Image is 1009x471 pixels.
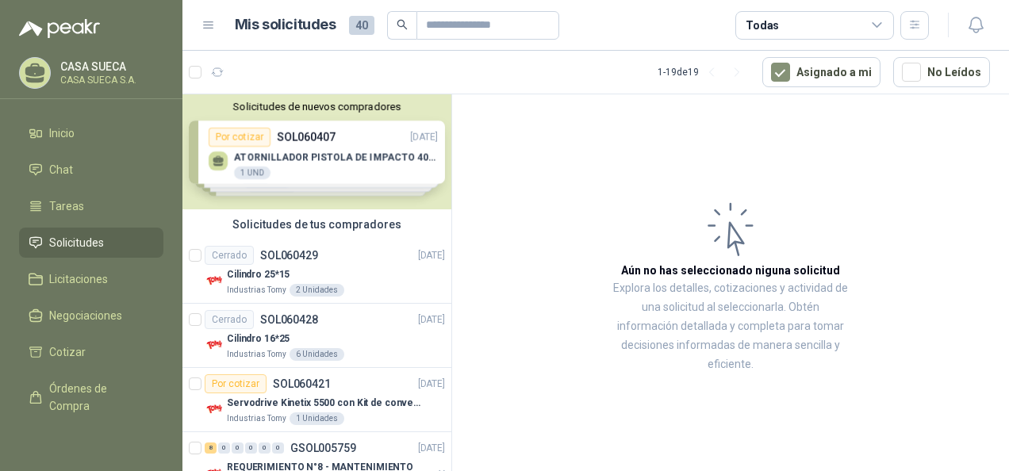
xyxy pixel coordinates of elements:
[205,271,224,290] img: Company Logo
[49,161,73,178] span: Chat
[49,380,148,415] span: Órdenes de Compra
[49,270,108,288] span: Licitaciones
[418,312,445,327] p: [DATE]
[49,307,122,324] span: Negociaciones
[19,19,100,38] img: Logo peakr
[621,262,840,279] h3: Aún no has seleccionado niguna solicitud
[272,442,284,454] div: 0
[205,335,224,354] img: Company Logo
[227,396,424,411] p: Servodrive Kinetix 5500 con Kit de conversión y filtro (Ref 41350505)
[49,197,84,215] span: Tareas
[19,228,163,258] a: Solicitudes
[232,442,244,454] div: 0
[49,343,86,361] span: Cotizar
[49,124,75,142] span: Inicio
[273,378,331,389] p: SOL060421
[259,442,270,454] div: 0
[245,442,257,454] div: 0
[218,442,230,454] div: 0
[227,412,286,425] p: Industrias Tomy
[658,59,750,85] div: 1 - 19 de 19
[260,250,318,261] p: SOL060429
[19,191,163,221] a: Tareas
[19,118,163,148] a: Inicio
[205,374,267,393] div: Por cotizar
[418,377,445,392] p: [DATE]
[227,267,290,282] p: Cilindro 25*15
[418,441,445,456] p: [DATE]
[611,279,850,374] p: Explora los detalles, cotizaciones y actividad de una solicitud al seleccionarla. Obtén informaci...
[19,373,163,421] a: Órdenes de Compra
[418,248,445,263] p: [DATE]
[49,234,104,251] span: Solicitudes
[290,442,356,454] p: GSOL005759
[60,61,159,72] p: CASA SUECA
[893,57,990,87] button: No Leídos
[19,301,163,331] a: Negociaciones
[19,337,163,367] a: Cotizar
[182,368,451,432] a: Por cotizarSOL060421[DATE] Company LogoServodrive Kinetix 5500 con Kit de conversión y filtro (Re...
[746,17,779,34] div: Todas
[260,314,318,325] p: SOL060428
[19,264,163,294] a: Licitaciones
[349,16,374,35] span: 40
[182,304,451,368] a: CerradoSOL060428[DATE] Company LogoCilindro 16*25Industrias Tomy6 Unidades
[189,101,445,113] button: Solicitudes de nuevos compradores
[227,331,290,347] p: Cilindro 16*25
[182,94,451,209] div: Solicitudes de nuevos compradoresPor cotizarSOL060407[DATE] ATORNILLADOR PISTOLA DE IMPACTO 400NM...
[205,310,254,329] div: Cerrado
[290,412,344,425] div: 1 Unidades
[205,246,254,265] div: Cerrado
[19,155,163,185] a: Chat
[227,284,286,297] p: Industrias Tomy
[205,400,224,419] img: Company Logo
[60,75,159,85] p: CASA SUECA S.A.
[205,442,217,454] div: 8
[19,427,163,458] a: Remisiones
[182,239,451,304] a: CerradoSOL060429[DATE] Company LogoCilindro 25*15Industrias Tomy2 Unidades
[290,284,344,297] div: 2 Unidades
[290,348,344,361] div: 6 Unidades
[235,13,336,36] h1: Mis solicitudes
[762,57,880,87] button: Asignado a mi
[397,19,408,30] span: search
[182,209,451,239] div: Solicitudes de tus compradores
[227,348,286,361] p: Industrias Tomy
